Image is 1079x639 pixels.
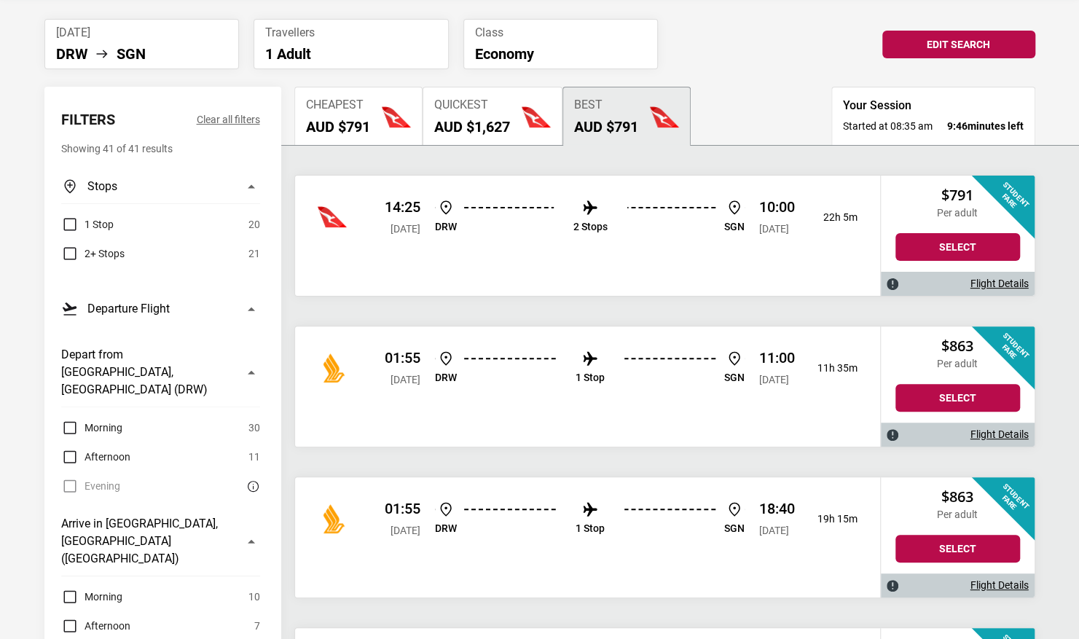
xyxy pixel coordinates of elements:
[61,419,122,436] label: Morning
[87,300,170,318] h3: Departure Flight
[435,522,457,535] p: DRW
[475,26,647,39] span: Class
[435,372,457,384] p: DRW
[87,178,117,195] h3: Stops
[295,326,880,447] div: Singapore Airlines 01:55 [DATE] DRW 1 Stop SGN 11:00 [DATE] 11h 35m
[970,579,1029,592] a: Flight Details
[248,216,260,233] span: 20
[265,45,437,63] p: 1 Adult
[895,233,1020,261] button: Select
[807,211,858,224] p: 22h 5m
[306,98,370,112] span: Cheapest
[306,118,370,136] h2: AUD $791
[61,245,125,262] label: 2+ Stops
[56,45,87,63] li: DRW
[61,448,130,466] label: Afternoon
[391,525,420,536] span: [DATE]
[61,506,260,576] button: Arrive in [GEOGRAPHIC_DATA], [GEOGRAPHIC_DATA] ([GEOGRAPHIC_DATA])
[197,111,260,128] button: Clear all filters
[61,346,234,399] h3: Depart from [GEOGRAPHIC_DATA], [GEOGRAPHIC_DATA] (DRW)
[385,198,420,216] p: 14:25
[318,504,347,533] img: Singapore Airlines
[962,287,1074,399] div: Student Fare
[895,358,1020,370] p: Per adult
[61,291,260,326] button: Departure Flight
[85,216,114,233] span: 1 Stop
[295,176,880,296] div: Qantas 14:25 [DATE] DRW 2 Stops SGN 10:00 [DATE] 22h 5m
[724,221,745,233] p: SGN
[970,278,1029,290] a: Flight Details
[947,119,1024,133] strong: minutes left
[248,448,260,466] span: 11
[61,140,260,157] p: Showing 41 of 41 results
[895,488,1020,506] h2: $863
[895,535,1020,562] button: Select
[61,588,122,605] label: Morning
[724,372,745,384] p: SGN
[435,221,457,233] p: DRW
[254,617,260,635] span: 7
[843,119,933,133] span: Started at 08:35 am
[574,118,638,136] h2: AUD $791
[881,423,1035,447] div: Flight Details
[61,515,234,568] h3: Arrive in [GEOGRAPHIC_DATA], [GEOGRAPHIC_DATA] ([GEOGRAPHIC_DATA])
[248,245,260,262] span: 21
[576,522,605,535] p: 1 Stop
[85,245,125,262] span: 2+ Stops
[881,573,1035,597] div: Flight Details
[61,617,130,635] label: Afternoon
[56,26,228,39] span: [DATE]
[318,353,347,383] img: Singapore Airlines
[895,207,1020,219] p: Per adult
[434,118,510,136] h2: AUD $1,627
[895,509,1020,521] p: Per adult
[759,198,795,216] p: 10:00
[759,525,789,536] span: [DATE]
[248,588,260,605] span: 10
[61,111,115,128] h2: Filters
[385,349,420,366] p: 01:55
[843,98,1024,113] h3: Your Session
[724,522,745,535] p: SGN
[85,419,122,436] span: Morning
[947,120,968,132] span: 9:46
[6,34,226,60] p: The Trend Micro Maximum Security settings have been synced to the Trend Micro Security.
[576,372,605,384] p: 1 Stop
[970,428,1029,441] a: Flight Details
[882,31,1035,58] button: Edit Search
[391,374,420,385] span: [DATE]
[759,374,789,385] span: [DATE]
[243,477,260,495] button: There are currently no flights matching this search criteria. Try removing some search filters.
[759,223,789,235] span: [DATE]
[475,45,647,63] p: Economy
[248,419,260,436] span: 30
[807,362,858,375] p: 11h 35m
[962,136,1074,248] div: Student Fare
[895,187,1020,204] h2: $791
[85,448,130,466] span: Afternoon
[573,221,608,233] p: 2 Stops
[117,45,146,63] li: SGN
[85,588,122,605] span: Morning
[895,384,1020,412] button: Select
[881,272,1035,296] div: Flight Details
[759,349,795,366] p: 11:00
[85,617,130,635] span: Afternoon
[61,337,260,407] button: Depart from [GEOGRAPHIC_DATA], [GEOGRAPHIC_DATA] (DRW)
[318,203,347,232] img: Qantas
[759,500,795,517] p: 18:40
[807,513,858,525] p: 19h 15m
[434,98,510,112] span: Quickest
[391,223,420,235] span: [DATE]
[385,500,420,517] p: 01:55
[962,438,1074,549] div: Student Fare
[295,477,880,597] div: Singapore Airlines 01:55 [DATE] DRW 1 Stop SGN 18:40 [DATE] 19h 15m
[61,216,114,233] label: 1 Stop
[265,26,437,39] span: Travellers
[61,169,260,204] button: Stops
[895,337,1020,355] h2: $863
[574,98,638,112] span: Best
